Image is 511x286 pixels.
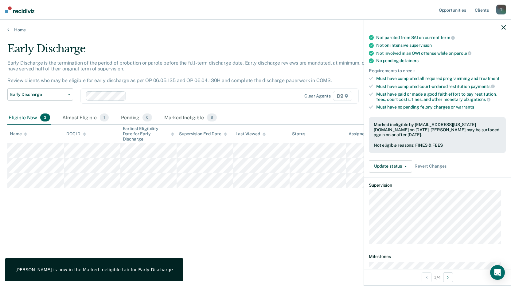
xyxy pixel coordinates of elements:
div: Requirements to check [369,68,506,73]
span: term [441,35,455,40]
span: Revert Changes [415,164,447,169]
span: warrants [456,105,474,109]
div: No pending [376,58,506,63]
span: 1 [100,113,109,121]
div: Early Discharge [7,42,391,60]
div: Must have no pending felony charges or [376,105,506,110]
div: Assigned to [349,131,377,137]
div: Not involved in an OWI offense while on [376,50,506,56]
div: Status [292,131,305,137]
div: DOC ID [66,131,86,137]
div: Not eligible reasons: FINES & FEES [374,143,501,148]
a: Home [7,27,504,33]
dt: Milestones [369,254,506,259]
button: Next Opportunity [443,272,453,282]
div: Open Intercom Messenger [490,265,505,280]
span: parole [454,51,471,56]
div: Not paroled from SAI on current [376,35,506,40]
div: Marked ineligible by [EMAIL_ADDRESS][US_STATE][DOMAIN_NAME] on [DATE]. [PERSON_NAME] may be surfa... [374,122,501,137]
span: obligations [464,97,490,102]
div: Not on intensive [376,43,506,48]
div: T [496,5,506,14]
span: 8 [207,113,217,121]
div: Pending [120,111,153,125]
span: supervision [409,43,432,48]
dt: Supervision [369,183,506,188]
div: Supervision End Date [179,131,227,137]
span: 0 [142,113,152,121]
div: Must have completed all required programming and [376,76,506,81]
div: Name [10,131,27,137]
div: [PERSON_NAME] is now in the Marked Ineligible tab for Early Discharge [15,267,173,272]
p: Early Discharge is the termination of the period of probation or parole before the full-term disc... [7,60,389,84]
div: Earliest Eligibility Date for Early Discharge [123,126,174,141]
div: Clear agents [304,93,330,99]
div: 1 / 4 [364,269,511,285]
span: payments [471,84,495,89]
span: Early Discharge [10,92,65,97]
span: treatment [479,76,500,81]
span: detainers [400,58,419,63]
div: Eligible Now [7,111,51,125]
button: Previous Opportunity [422,272,431,282]
div: Must have paid or made a good faith effort to pay restitution, fees, court costs, fines, and othe... [376,92,506,102]
div: Almost Eligible [61,111,110,125]
button: Update status [369,160,412,173]
div: Marked Ineligible [163,111,218,125]
span: 3 [40,113,50,121]
div: Must have completed court-ordered restitution [376,84,506,89]
img: Recidiviz [5,6,34,13]
div: Last Viewed [236,131,265,137]
span: D9 [333,91,352,101]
